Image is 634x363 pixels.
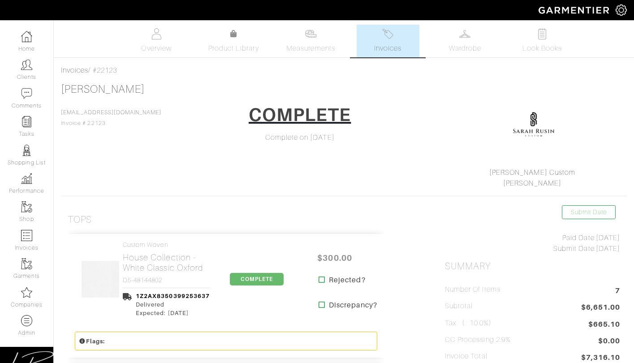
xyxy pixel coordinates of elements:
h2: House Collection - White Classic Oxford [123,252,210,273]
h2: Summary [445,261,620,272]
span: Product Library [208,43,259,54]
img: stylists-icon-eb353228a002819b7ec25b43dbf5f0378dd9e0616d9560372ff212230b889e62.png [21,145,32,156]
img: dashboard-icon-dbcd8f5a0b271acd01030246c82b418ddd0df26cd7fceb0bd07c9910d44c42f6.png [21,31,32,42]
img: wardrobe-487a4870c1b7c33e795ec22d11cfc2ed9d08956e64fb3008fe2437562e282088.svg [459,28,470,39]
img: custom-products-icon-6973edde1b6c6774590e2ad28d3d057f2f42decad08aa0e48061009ba2575b3a.png [21,315,32,326]
img: reminder-icon-8004d30b9f0a5d33ae49ab947aed9ed385cf756f9e5892f1edd6e32f2345188e.png [21,116,32,127]
span: Invoice # 22123 [61,109,161,126]
a: Invoices [61,66,88,74]
img: gear-icon-white-bd11855cb880d31180b6d7d6211b90ccbf57a29d726f0c71d8c61bd08dd39cc2.png [616,4,627,16]
h4: D5-48144802 [123,277,210,284]
span: COMPLETE [230,273,284,285]
a: Invoices [357,25,419,57]
small: Flags: [79,338,105,345]
strong: Discrepancy? [329,300,377,311]
a: Look Books [511,25,574,57]
span: Look Books [522,43,562,54]
span: Invoices [374,43,401,54]
img: todo-9ac3debb85659649dc8f770b8b6100bb5dab4b48dedcbae339e5042a72dfd3cc.svg [536,28,548,39]
a: COMPLETE [243,101,357,132]
img: clients-icon-6bae9207a08558b7cb47a8932f037763ab4055f8c8b6bfacd5dc20c3e0201464.png [21,59,32,70]
a: [EMAIL_ADDRESS][DOMAIN_NAME] [61,109,161,116]
span: $6,651.00 [581,302,620,314]
h5: Invoice Total [445,352,487,361]
a: Overview [125,25,188,57]
img: companies-icon-14a0f246c7e91f24465de634b560f0151b0cc5c9ce11af5fac52e6d7d6371812.png [21,287,32,298]
div: Expected: [DATE] [136,309,210,317]
span: Submit Date: [553,245,596,253]
a: Measurements [279,25,342,57]
img: measurements-466bbee1fd09ba9460f595b01e5d73f9e2bff037440d3c8f018324cb6cdf7a4a.svg [305,28,316,39]
a: Submit Date [562,205,616,219]
img: garments-icon-b7da505a4dc4fd61783c78ac3ca0ef83fa9d6f193b1c9dc38574b1d14d53ca28.png [21,201,32,212]
a: [PERSON_NAME] Custom [489,169,575,177]
a: COMPLETE [230,275,284,283]
span: $300.00 [308,248,362,268]
img: garments-icon-b7da505a4dc4fd61783c78ac3ca0ef83fa9d6f193b1c9dc38574b1d14d53ca28.png [21,258,32,269]
div: [DATE] [DATE] [445,233,620,254]
img: comment-icon-a0a6a9ef722e966f86d9cbdc48e553b5cf19dbc54f86b18d962a5391bc8f6eb6.png [21,88,32,99]
img: orders-icon-0abe47150d42831381b5fb84f609e132dff9fe21cb692f30cb5eec754e2cba89.png [21,230,32,241]
a: Custom Woven House Collection - White Classic Oxford D5-48144802 [123,241,210,284]
div: / #22123 [61,65,627,76]
h4: Custom Woven [123,241,210,249]
a: Product Library [202,29,265,54]
img: graph-8b7af3c665d003b59727f371ae50e7771705bf0c487971e6e97d053d13c5068d.png [21,173,32,184]
h5: Number of Items [445,285,500,294]
span: Wardrobe [449,43,481,54]
span: Overview [141,43,171,54]
img: basicinfo-40fd8af6dae0f16599ec9e87c0ef1c0a1fdea2edbe929e3d69a839185d80c458.svg [151,28,162,39]
span: Measurements [286,43,335,54]
span: 7 [615,285,620,298]
h5: Tax ( : 10.0%) [445,319,492,328]
span: $0.00 [598,336,620,348]
div: Complete on [DATE] [212,132,388,143]
h5: CC Processing 2.9% [445,336,511,344]
img: orders-27d20c2124de7fd6de4e0e44c1d41de31381a507db9b33961299e4e07d508b8c.svg [382,28,393,39]
strong: Rejected? [329,275,365,285]
div: Delivered [136,300,210,309]
a: Wardrobe [434,25,496,57]
h3: Tops [68,214,92,225]
a: [PERSON_NAME] [503,179,561,187]
img: XDNpi1N1QBxiJPNGxGNwLWkx.png [511,104,556,149]
img: GCweHYYkTgAbTfZanCoB26jW.jpg [36,260,165,298]
span: $665.10 [588,319,620,330]
h5: Subtotal [445,302,473,311]
a: [PERSON_NAME] [61,83,145,95]
a: 1Z2AX8350399253637 [136,293,210,299]
img: garmentier-logo-header-white-b43fb05a5012e4ada735d5af1a66efaba907eab6374d6393d1fbf88cb4ef424d.png [534,2,616,18]
h1: COMPLETE [249,104,351,125]
span: Paid Date: [562,234,596,242]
